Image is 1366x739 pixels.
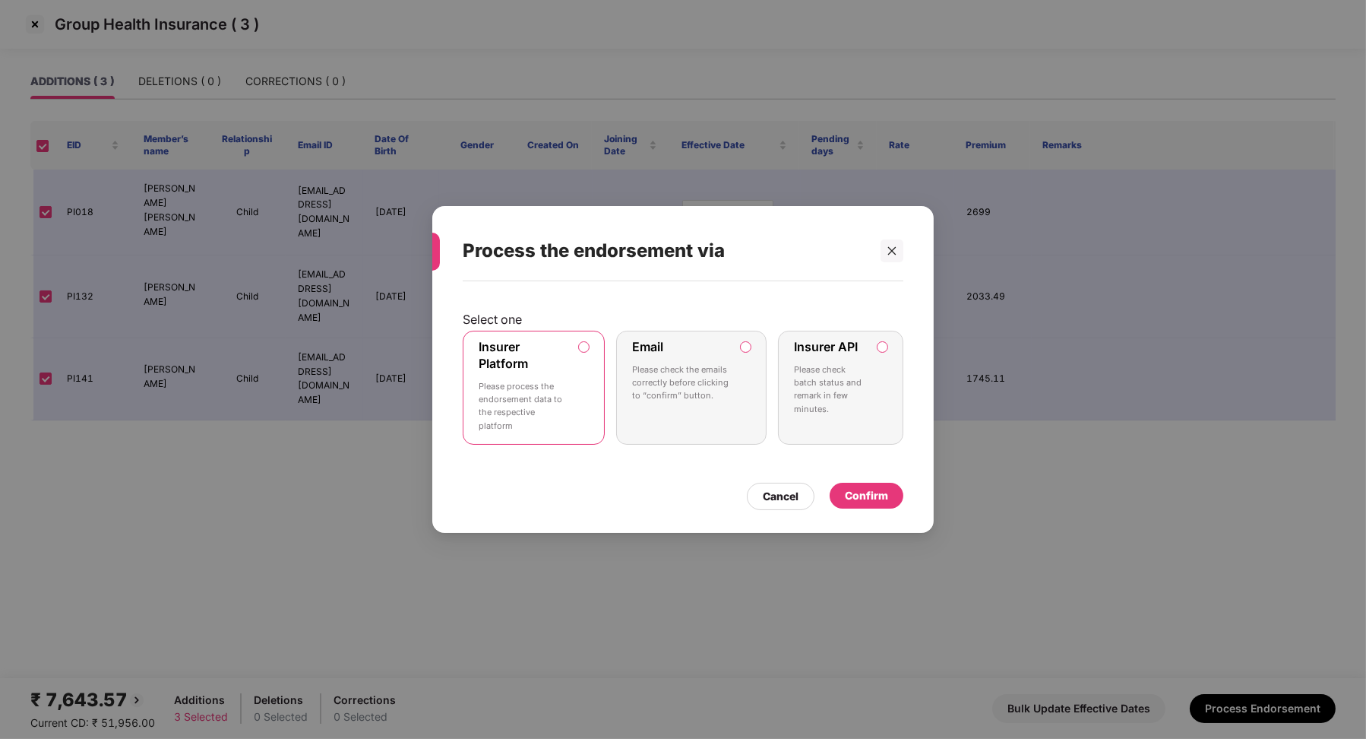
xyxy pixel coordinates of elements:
[479,380,568,433] p: Please process the endorsement data to the respective platform
[579,342,589,352] input: Insurer PlatformPlease process the endorsement data to the respective platform
[741,342,751,352] input: EmailPlease check the emails correctly before clicking to “confirm” button.
[845,487,888,504] div: Confirm
[763,488,798,505] div: Cancel
[794,339,858,354] label: Insurer API
[632,363,729,403] p: Please check the emails correctly before clicking to “confirm” button.
[463,312,903,327] p: Select one
[877,342,887,352] input: Insurer APIPlease check batch status and remark in few minutes.
[463,221,867,281] div: Process the endorsement via
[632,339,663,354] label: Email
[887,246,897,256] span: close
[479,339,528,371] label: Insurer Platform
[794,363,866,416] p: Please check batch status and remark in few minutes.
